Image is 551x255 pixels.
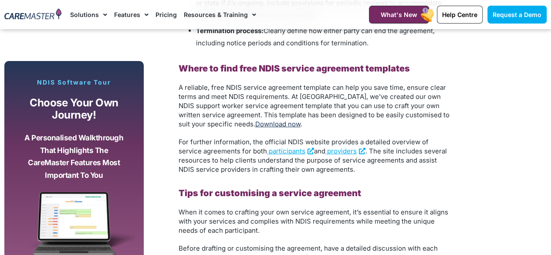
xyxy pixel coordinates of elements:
[179,83,450,128] span: A reliable, free NDIS service agreement template can help you save time, ensure clear terms and m...
[179,208,448,235] span: When it comes to crafting your own service agreement, it’s essential to ensure it aligns with you...
[327,147,357,155] span: providers
[179,188,361,198] b: Tips for customising a service agreement
[314,147,325,155] span: and
[179,138,429,155] span: For further information, the official NDIS website provides a detailed overview of service agreem...
[369,6,429,24] a: What's New
[179,63,410,74] b: Where to find free NDIS service agreement templates
[179,147,447,173] span: . The site includes several resources to help clients understand the purpose of service agreement...
[437,6,483,24] a: Help Centre
[493,11,541,18] span: Request a Demo
[196,27,264,35] b: Termination process:
[13,78,135,86] p: NDIS Software Tour
[325,147,365,155] a: providers
[267,147,314,155] a: participants
[4,8,61,21] img: CareMaster Logo
[487,6,547,24] a: Request a Demo
[20,97,128,122] p: Choose your own journey!
[20,132,128,181] p: A personalised walkthrough that highlights the CareMaster features most important to you
[269,147,305,155] span: participants
[255,120,301,128] a: Download now
[381,11,417,18] span: What's New
[442,11,477,18] span: Help Centre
